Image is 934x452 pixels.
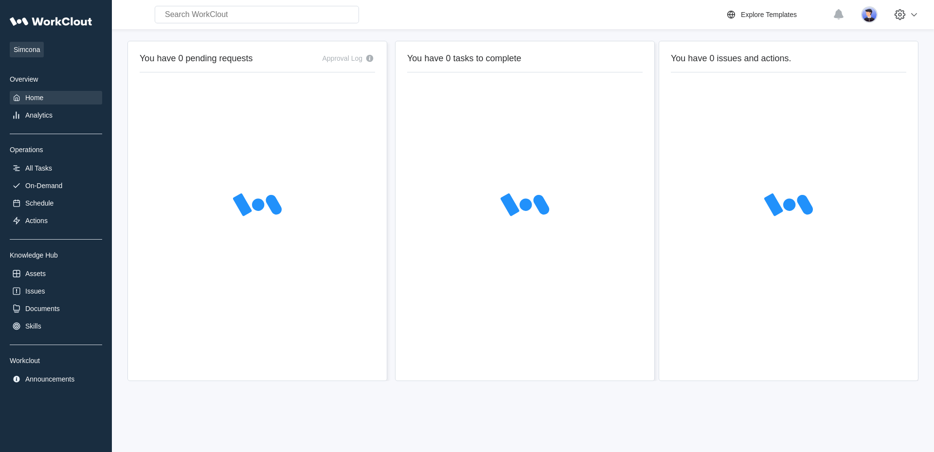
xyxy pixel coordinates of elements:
a: Skills [10,319,102,333]
a: Analytics [10,108,102,122]
div: Schedule [25,199,54,207]
div: Knowledge Hub [10,251,102,259]
div: Overview [10,75,102,83]
a: All Tasks [10,161,102,175]
span: Simcona [10,42,44,57]
div: Operations [10,146,102,154]
div: Announcements [25,375,74,383]
a: Issues [10,284,102,298]
a: Actions [10,214,102,227]
h2: You have 0 issues and actions. [671,53,906,64]
div: Home [25,94,43,102]
div: Skills [25,322,41,330]
a: Schedule [10,196,102,210]
div: Actions [25,217,48,225]
div: Workclout [10,357,102,365]
div: Issues [25,287,45,295]
img: user-5.png [861,6,878,23]
div: Assets [25,270,46,278]
input: Search WorkClout [155,6,359,23]
a: Documents [10,302,102,315]
a: Home [10,91,102,104]
div: Analytics [25,111,53,119]
div: Explore Templates [741,11,797,18]
a: Explore Templates [725,9,828,20]
div: Documents [25,305,60,313]
div: Approval Log [322,54,362,62]
a: On-Demand [10,179,102,192]
a: Assets [10,267,102,280]
h2: You have 0 tasks to complete [407,53,643,64]
a: Announcements [10,372,102,386]
h2: You have 0 pending requests [140,53,253,64]
div: All Tasks [25,164,52,172]
div: On-Demand [25,182,62,190]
